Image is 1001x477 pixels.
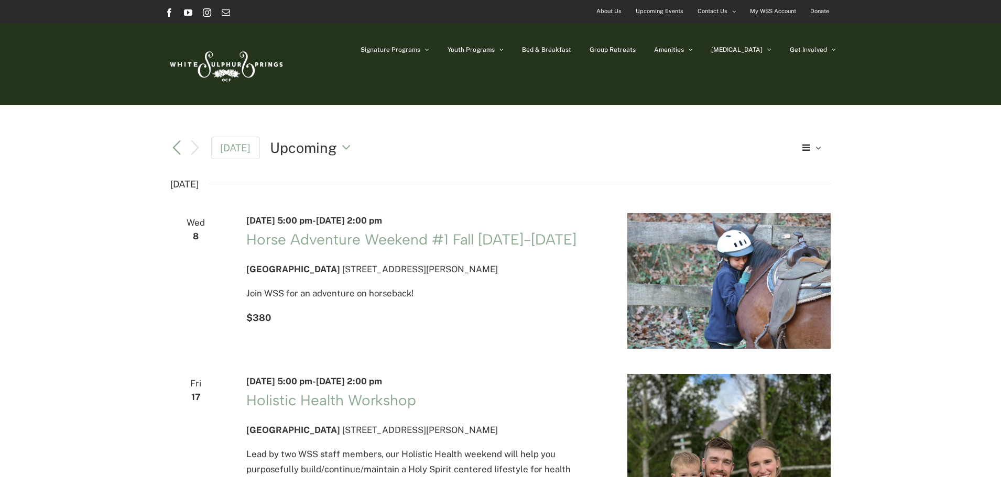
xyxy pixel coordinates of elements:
span: $380 [246,312,271,323]
a: Youth Programs [448,24,504,76]
time: - [246,376,382,386]
span: Bed & Breakfast [522,47,571,53]
span: Group Retreats [590,47,636,53]
a: Previous Events [170,141,183,154]
span: Amenities [654,47,684,53]
span: Fri [170,376,221,391]
a: Facebook [165,8,173,17]
img: IMG_1414 [627,213,831,349]
span: Youth Programs [448,47,495,53]
span: Signature Programs [361,47,420,53]
span: [DATE] 5:00 pm [246,215,312,226]
button: Next Events [189,139,201,156]
time: - [246,215,382,226]
span: Contact Us [698,4,727,19]
span: [DATE] 5:00 pm [246,376,312,386]
nav: Main Menu [361,24,836,76]
span: 17 [170,390,221,405]
span: My WSS Account [750,4,796,19]
span: Upcoming Events [636,4,683,19]
span: Donate [810,4,829,19]
img: White Sulphur Springs Logo [165,40,286,89]
span: [DATE] 2:00 pm [316,376,382,386]
span: [MEDICAL_DATA] [711,47,763,53]
a: Get Involved [790,24,836,76]
a: Bed & Breakfast [522,24,571,76]
a: [MEDICAL_DATA] [711,24,771,76]
a: Instagram [203,8,211,17]
span: Wed [170,215,221,230]
a: YouTube [184,8,192,17]
a: Group Retreats [590,24,636,76]
a: Email [222,8,230,17]
span: Upcoming [270,138,337,158]
span: [STREET_ADDRESS][PERSON_NAME] [342,425,498,435]
a: Signature Programs [361,24,429,76]
span: [GEOGRAPHIC_DATA] [246,425,340,435]
span: About Us [596,4,622,19]
span: [STREET_ADDRESS][PERSON_NAME] [342,264,498,274]
button: Upcoming [270,138,356,158]
a: Amenities [654,24,693,76]
a: Horse Adventure Weekend #1 Fall [DATE]-[DATE] [246,230,576,248]
span: Get Involved [790,47,827,53]
p: Join WSS for an adventure on horseback! [246,286,602,301]
a: [DATE] [211,137,260,159]
time: [DATE] [170,176,199,193]
span: [DATE] 2:00 pm [316,215,382,226]
a: Holistic Health Workshop [246,391,416,409]
span: 8 [170,229,221,244]
span: [GEOGRAPHIC_DATA] [246,264,340,274]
